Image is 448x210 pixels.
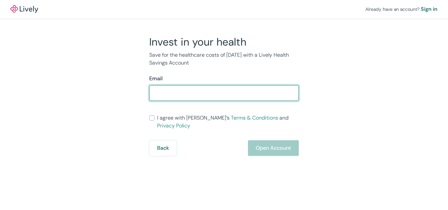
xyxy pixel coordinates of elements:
img: Lively [10,5,38,13]
h2: Invest in your health [149,35,299,48]
a: Sign in [421,5,438,13]
p: Save for the healthcare costs of [DATE] with a Lively Health Savings Account [149,51,299,67]
div: Already have an account? [365,5,438,13]
a: Privacy Policy [157,122,190,129]
button: Back [149,140,177,156]
label: Email [149,75,163,83]
span: I agree with [PERSON_NAME]’s and [157,114,299,130]
a: Terms & Conditions [231,114,278,121]
a: LivelyLively [10,5,38,13]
